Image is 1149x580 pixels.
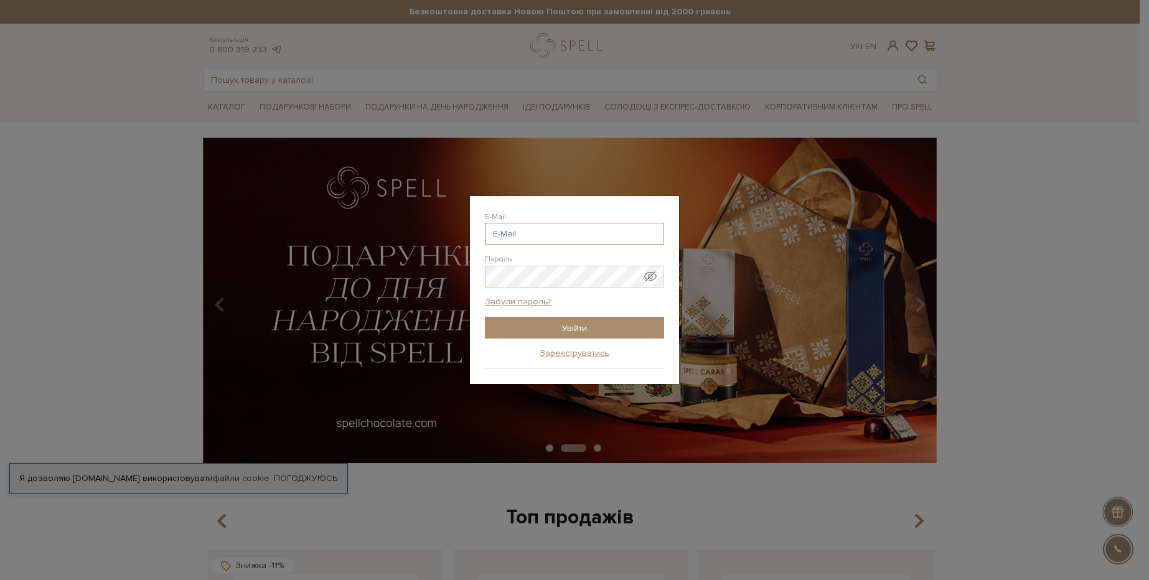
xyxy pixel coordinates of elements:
[485,296,551,307] a: Забули пароль?
[485,254,512,265] label: Пароль
[644,270,657,283] span: Показати пароль у вигляді звичайного тексту. Попередження: це відобразить ваш пароль на екрані.
[540,348,609,359] a: Зареєструватись
[485,317,664,339] input: Увійти
[485,212,506,223] label: E-Mail
[485,223,664,245] input: E-Mail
